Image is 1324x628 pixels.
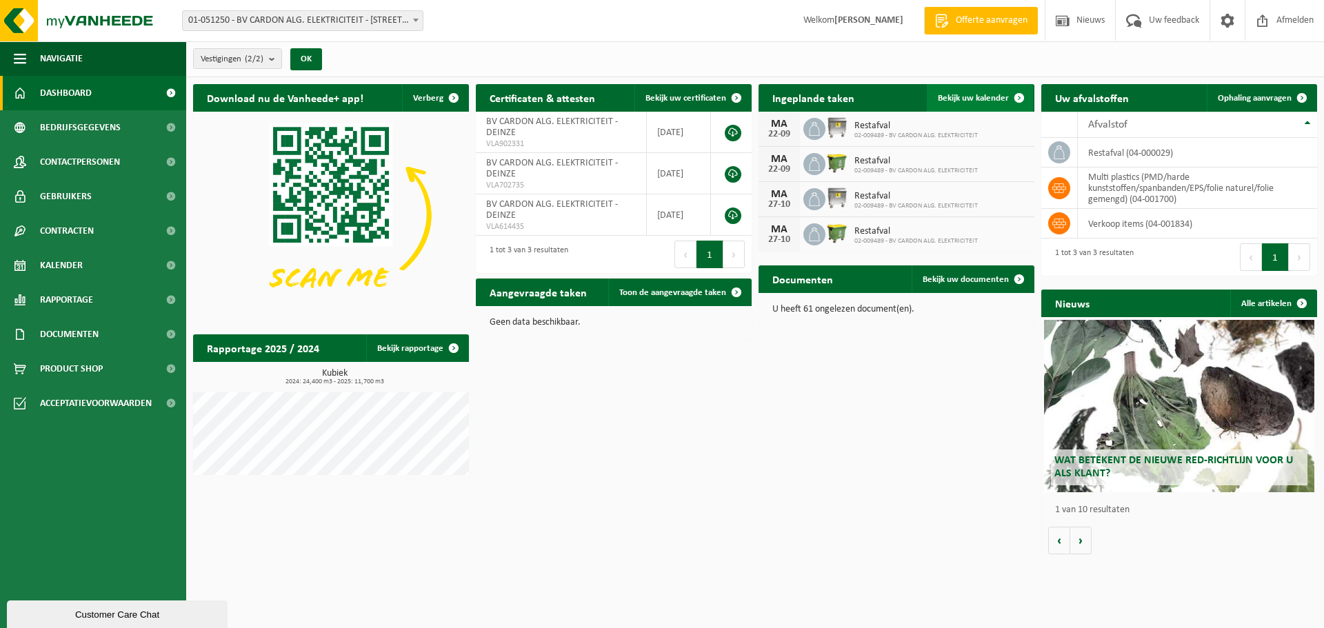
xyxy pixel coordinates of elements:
img: WB-1100-GAL-GY-02 [825,116,849,139]
td: [DATE] [647,112,711,153]
div: 22-09 [765,130,793,139]
td: verkoop items (04-001834) [1078,209,1317,239]
span: Bekijk uw certificaten [645,94,726,103]
h2: Documenten [759,265,847,292]
img: Download de VHEPlus App [193,112,469,318]
span: Restafval [854,121,978,132]
strong: [PERSON_NAME] [834,15,903,26]
span: Ophaling aanvragen [1218,94,1292,103]
span: Bekijk uw kalender [938,94,1009,103]
a: Toon de aangevraagde taken [608,278,750,306]
button: Previous [1240,243,1262,271]
span: Bekijk uw documenten [923,275,1009,284]
div: MA [765,154,793,165]
p: Geen data beschikbaar. [490,318,738,327]
span: 02-009489 - BV CARDON ALG. ELEKTRICITEIT [854,202,978,210]
count: (2/2) [245,54,263,63]
span: Dashboard [40,76,92,110]
td: restafval (04-000029) [1078,138,1317,168]
span: 02-009489 - BV CARDON ALG. ELEKTRICITEIT [854,167,978,175]
span: VLA702735 [486,180,636,191]
span: Toon de aangevraagde taken [619,288,726,297]
span: Offerte aanvragen [952,14,1031,28]
button: Verberg [402,84,468,112]
a: Bekijk uw documenten [912,265,1033,293]
img: WB-1100-GAL-GY-02 [825,186,849,210]
td: [DATE] [647,194,711,236]
img: WB-1100-HPE-GN-50 [825,151,849,174]
button: Previous [674,241,696,268]
span: 02-009489 - BV CARDON ALG. ELEKTRICITEIT [854,237,978,245]
button: Vorige [1048,527,1070,554]
span: 02-009489 - BV CARDON ALG. ELEKTRICITEIT [854,132,978,140]
td: multi plastics (PMD/harde kunststoffen/spanbanden/EPS/folie naturel/folie gemengd) (04-001700) [1078,168,1317,209]
span: Afvalstof [1088,119,1127,130]
h2: Ingeplande taken [759,84,868,111]
span: BV CARDON ALG. ELEKTRICITEIT - DEINZE [486,158,618,179]
td: [DATE] [647,153,711,194]
button: Vestigingen(2/2) [193,48,282,69]
a: Wat betekent de nieuwe RED-richtlijn voor u als klant? [1044,320,1314,492]
a: Ophaling aanvragen [1207,84,1316,112]
span: Acceptatievoorwaarden [40,386,152,421]
a: Bekijk uw certificaten [634,84,750,112]
span: Gebruikers [40,179,92,214]
span: Bedrijfsgegevens [40,110,121,145]
h2: Nieuws [1041,290,1103,316]
div: 22-09 [765,165,793,174]
span: Kalender [40,248,83,283]
div: 27-10 [765,200,793,210]
button: 1 [696,241,723,268]
button: 1 [1262,243,1289,271]
span: BV CARDON ALG. ELEKTRICITEIT - DEINZE [486,117,618,138]
span: 01-051250 - BV CARDON ALG. ELEKTRICITEIT - 9800 DEINZE, PATERSHOFSTRAAT 11 [183,11,423,30]
button: Next [723,241,745,268]
iframe: chat widget [7,598,230,628]
div: MA [765,119,793,130]
div: 1 tot 3 van 3 resultaten [483,239,568,270]
div: 27-10 [765,235,793,245]
span: VLA902331 [486,139,636,150]
span: Wat betekent de nieuwe RED-richtlijn voor u als klant? [1054,455,1293,479]
span: Restafval [854,226,978,237]
img: WB-1100-HPE-GN-50 [825,221,849,245]
span: Rapportage [40,283,93,317]
span: Restafval [854,156,978,167]
button: Volgende [1070,527,1092,554]
div: MA [765,224,793,235]
span: 01-051250 - BV CARDON ALG. ELEKTRICITEIT - 9800 DEINZE, PATERSHOFSTRAAT 11 [182,10,423,31]
span: VLA614435 [486,221,636,232]
h2: Certificaten & attesten [476,84,609,111]
span: Documenten [40,317,99,352]
p: U heeft 61 ongelezen document(en). [772,305,1021,314]
h2: Rapportage 2025 / 2024 [193,334,333,361]
span: Restafval [854,191,978,202]
p: 1 van 10 resultaten [1055,505,1310,515]
button: Next [1289,243,1310,271]
a: Bekijk rapportage [366,334,468,362]
a: Alle artikelen [1230,290,1316,317]
span: BV CARDON ALG. ELEKTRICITEIT - DEINZE [486,199,618,221]
span: Navigatie [40,41,83,76]
h2: Aangevraagde taken [476,278,601,305]
span: Contracten [40,214,94,248]
h2: Uw afvalstoffen [1041,84,1143,111]
div: 1 tot 3 van 3 resultaten [1048,242,1134,272]
span: Vestigingen [201,49,263,70]
div: MA [765,189,793,200]
h3: Kubiek [200,369,469,385]
span: Verberg [413,94,443,103]
span: Contactpersonen [40,145,120,179]
a: Offerte aanvragen [924,7,1038,34]
button: OK [290,48,322,70]
span: 2024: 24,400 m3 - 2025: 11,700 m3 [200,378,469,385]
h2: Download nu de Vanheede+ app! [193,84,377,111]
a: Bekijk uw kalender [927,84,1033,112]
span: Product Shop [40,352,103,386]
